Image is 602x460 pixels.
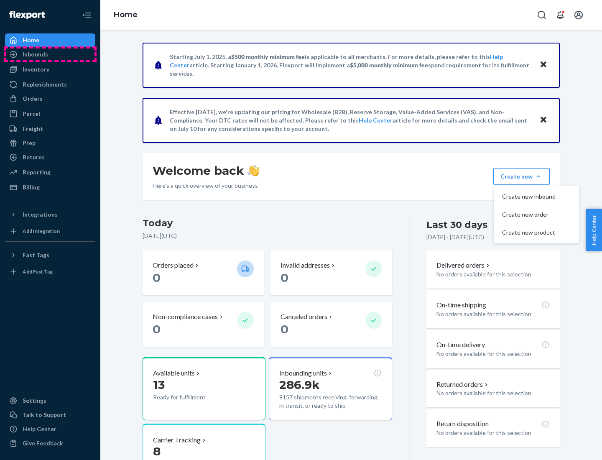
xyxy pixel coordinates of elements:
[436,429,550,437] p: No orders available for this selection
[79,7,95,23] button: Close Navigation
[5,33,95,47] a: Home
[23,153,45,161] div: Returns
[281,261,330,270] p: Invalid addresses
[281,271,288,285] span: 0
[153,435,201,445] p: Carrier Tracking
[269,357,392,420] button: Inbounding units286.9k9157 shipments receiving, forwarding, in transit, or ready to ship
[9,11,45,19] img: Flexport logo
[495,188,577,206] button: Create new inbound
[23,251,49,259] div: Fast Tags
[5,208,95,221] button: Integrations
[107,3,144,27] ol: breadcrumbs
[143,357,265,420] button: Available units13Ready for fulfillment
[436,389,550,397] p: No orders available for this selection
[359,117,393,124] a: Help Center
[270,302,392,347] button: Canceled orders 0
[281,322,288,336] span: 0
[495,224,577,242] button: Create new product
[436,261,491,270] button: Delivered orders
[153,368,195,378] p: Available units
[533,7,550,23] button: Open Search Box
[538,59,549,71] button: Close
[5,122,95,135] a: Freight
[552,7,569,23] button: Open notifications
[350,61,428,69] span: $5,000 monthly minimum fee
[23,65,49,74] div: Inventory
[495,206,577,224] button: Create new order
[23,439,63,447] div: Give Feedback
[23,139,36,147] div: Prep
[23,50,48,59] div: Inbounds
[170,108,531,133] p: Effective [DATE], we're updating our pricing for Wholesale (B2B), Reserve Storage, Value-Added Se...
[426,233,484,241] p: [DATE] - [DATE] ( UTC )
[23,183,40,192] div: Billing
[5,136,95,150] a: Prep
[153,163,259,178] h1: Welcome back
[279,393,381,410] p: 9157 shipments receiving, forwarding, in transit, or ready to ship
[279,368,327,378] p: Inbounding units
[436,419,489,429] p: Return disposition
[23,268,53,275] div: Add Fast Tag
[23,80,67,89] div: Replenishments
[170,53,531,78] p: Starting July 1, 2025, a is applicable to all merchants. For more details, please refer to this a...
[502,212,556,217] span: Create new order
[23,168,51,176] div: Reporting
[5,422,95,436] a: Help Center
[5,92,95,105] a: Orders
[570,7,587,23] button: Open account menu
[153,444,161,458] span: 8
[493,168,550,185] button: Create newCreate new inboundCreate new orderCreate new product
[153,181,259,190] p: Here’s a quick overview of your business
[143,250,264,295] button: Orders placed 0
[538,114,549,126] button: Close
[153,312,218,322] p: Non-compliance cases
[23,125,43,133] div: Freight
[23,396,46,405] div: Settings
[270,250,392,295] button: Invalid addresses 0
[436,350,550,358] p: No orders available for this selection
[5,181,95,194] a: Billing
[23,227,60,235] div: Add Integration
[281,312,327,322] p: Canceled orders
[23,36,39,44] div: Home
[143,232,392,240] p: [DATE] ( UTC )
[23,95,43,103] div: Orders
[143,302,264,347] button: Non-compliance cases 0
[502,230,556,235] span: Create new product
[247,165,259,176] img: hand-wave emoji
[436,270,550,279] p: No orders available for this selection
[586,209,602,251] button: Help Center
[143,217,392,230] h3: Today
[23,110,40,118] div: Parcel
[426,218,487,231] div: Last 30 days
[153,271,161,285] span: 0
[5,151,95,164] a: Returns
[5,48,95,61] a: Inbounds
[5,248,95,262] button: Fast Tags
[23,210,58,219] div: Integrations
[436,310,550,318] p: No orders available for this selection
[5,437,95,450] button: Give Feedback
[23,411,66,419] div: Talk to Support
[502,194,556,199] span: Create new inbound
[153,393,230,401] p: Ready for fulfillment
[114,10,138,19] a: Home
[279,378,320,392] span: 286.9k
[5,107,95,120] a: Parcel
[153,378,165,392] span: 13
[5,166,95,179] a: Reporting
[5,225,95,238] a: Add Integration
[436,380,490,389] button: Returned orders
[153,261,194,270] p: Orders placed
[231,53,305,60] span: $500 monthly minimum fee
[436,300,486,310] p: On-time shipping
[23,425,56,433] div: Help Center
[5,78,95,91] a: Replenishments
[5,394,95,407] a: Settings
[5,63,95,76] a: Inventory
[153,322,161,336] span: 0
[436,340,485,350] p: On-time delivery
